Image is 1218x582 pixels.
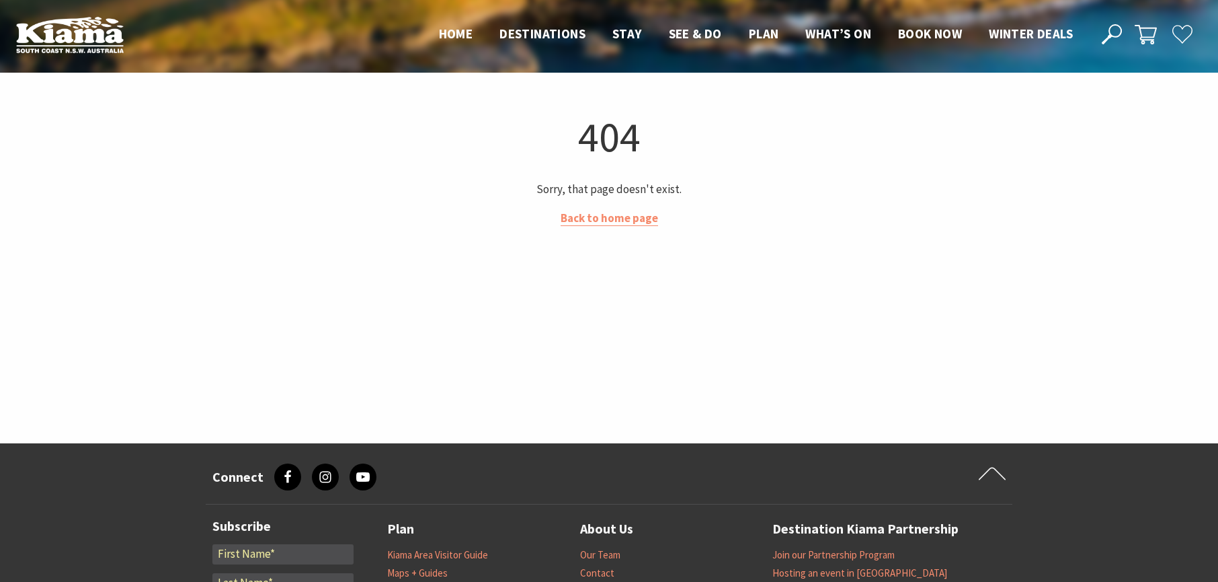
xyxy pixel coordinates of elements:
[387,518,414,540] a: Plan
[561,211,658,226] a: Back to home page
[212,518,354,534] h3: Subscribe
[499,26,585,42] span: Destinations
[772,548,895,562] a: Join our Partnership Program
[772,518,959,540] a: Destination Kiama Partnership
[211,110,1007,164] h1: 404
[993,381,1141,504] div: Unlock exclusive winter offers
[772,567,947,580] a: Hosting an event in [GEOGRAPHIC_DATA]
[425,24,1086,46] nav: Main Menu
[749,26,779,42] span: Plan
[580,518,633,540] a: About Us
[16,16,124,53] img: Kiama Logo
[212,544,354,565] input: First Name*
[898,26,962,42] span: Book now
[805,26,871,42] span: What’s On
[439,26,473,42] span: Home
[387,548,488,562] a: Kiama Area Visitor Guide
[612,26,642,42] span: Stay
[669,26,722,42] span: See & Do
[1018,530,1162,556] div: EXPLORE WINTER DEALS
[212,469,263,485] h3: Connect
[211,180,1007,198] p: Sorry, that page doesn't exist.
[387,567,448,580] a: Maps + Guides
[580,567,614,580] a: Contact
[580,548,620,562] a: Our Team
[989,26,1073,42] span: Winter Deals
[985,530,1195,556] a: EXPLORE WINTER DEALS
